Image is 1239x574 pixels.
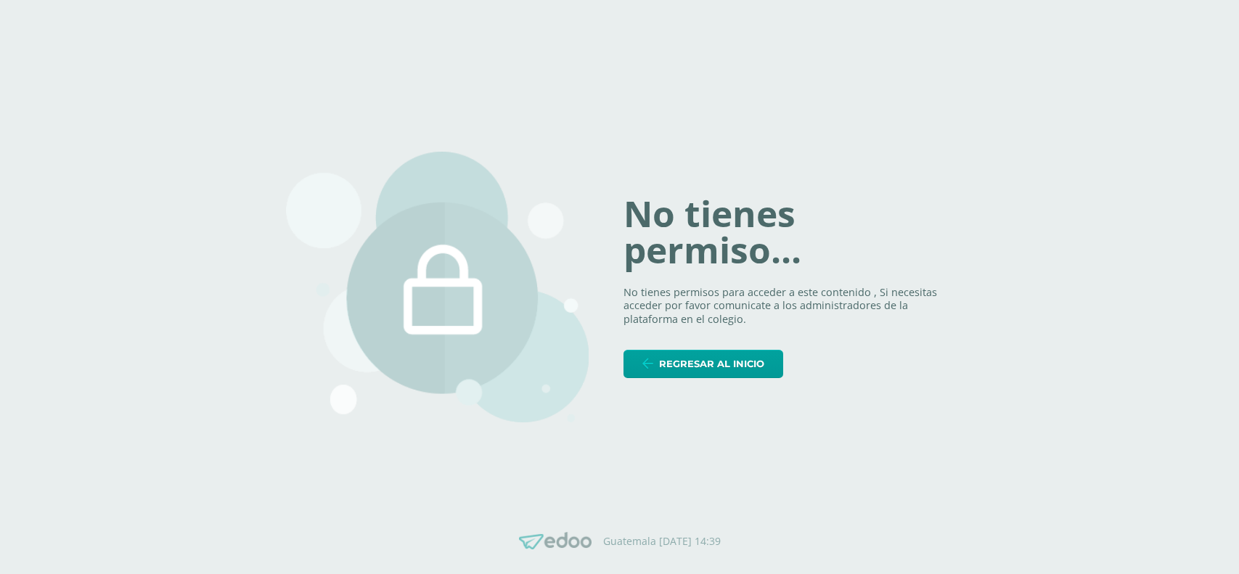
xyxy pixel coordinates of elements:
img: Edoo [519,532,592,550]
h1: No tienes permiso... [623,196,953,268]
span: Regresar al inicio [659,350,764,377]
img: 403.png [286,152,589,423]
p: Guatemala [DATE] 14:39 [603,535,721,548]
p: No tienes permisos para acceder a este contenido , Si necesitas acceder por favor comunicate a lo... [623,286,953,327]
a: Regresar al inicio [623,350,783,378]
